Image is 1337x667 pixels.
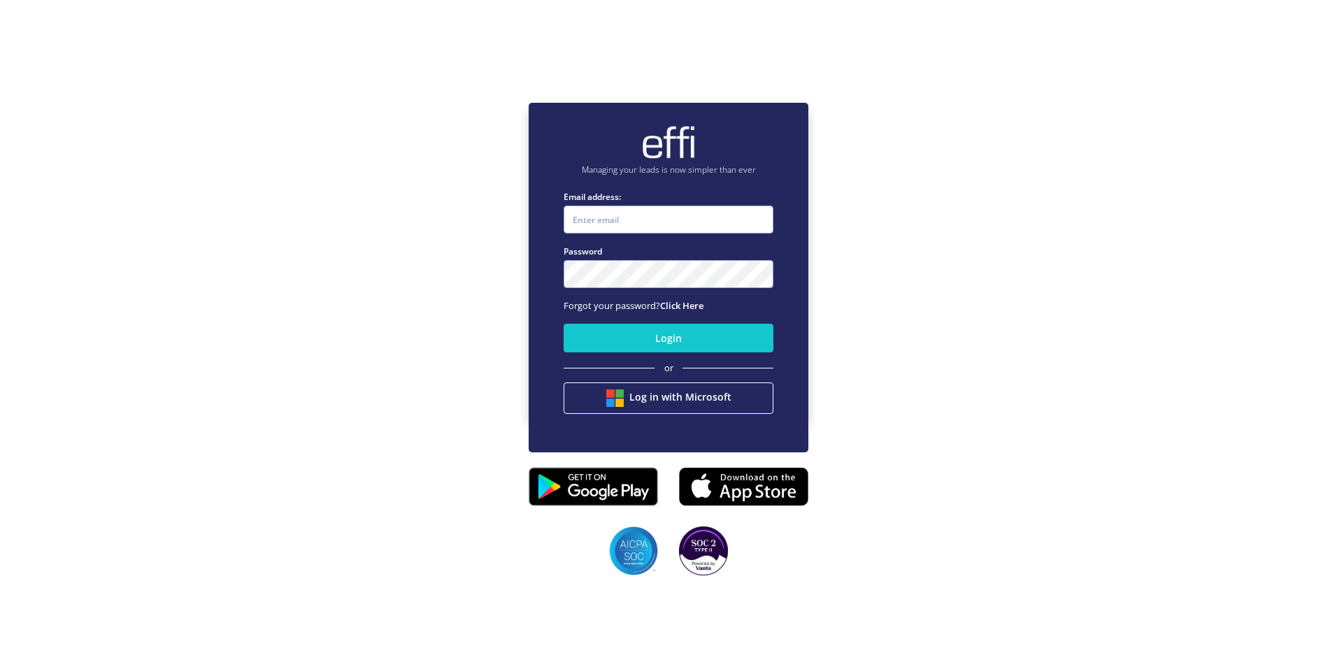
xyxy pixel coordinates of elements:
[609,526,658,575] img: SOC2 badges
[660,299,703,312] a: Click Here
[679,526,728,575] img: SOC2 badges
[679,463,808,510] img: appstore.8725fd3.png
[641,125,696,160] img: brand-logo.ec75409.png
[606,389,624,407] img: btn google
[564,206,773,234] input: Enter email
[529,458,658,515] img: playstore.0fabf2e.png
[564,190,773,203] label: Email address:
[564,164,773,176] p: Managing your leads is now simpler than ever
[664,361,673,375] span: or
[564,245,773,258] label: Password
[564,299,703,312] span: Forgot your password?
[564,324,773,352] button: Login
[564,382,773,414] button: Log in with Microsoft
